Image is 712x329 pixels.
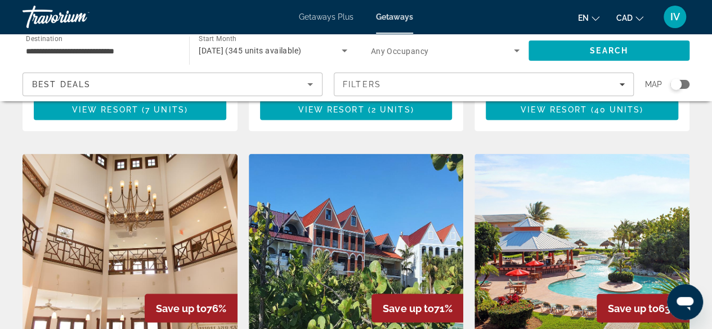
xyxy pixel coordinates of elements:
[645,76,662,92] span: Map
[34,100,226,120] button: View Resort(7 units)
[616,10,643,26] button: Change currency
[145,105,185,114] span: 7 units
[383,302,433,314] span: Save up to
[486,100,678,120] button: View Resort(40 units)
[608,302,659,314] span: Save up to
[529,40,689,61] button: Search
[72,105,138,114] span: View Resort
[299,12,353,21] a: Getaways Plus
[298,105,364,114] span: View Resort
[521,105,587,114] span: View Resort
[23,2,135,31] a: Travorium
[587,105,643,114] span: ( )
[597,294,689,322] div: 63%
[376,12,413,21] a: Getaways
[616,13,633,22] span: CAD
[670,11,680,22] span: IV
[578,10,599,26] button: Change language
[578,13,589,22] span: en
[594,105,640,114] span: 40 units
[156,302,207,314] span: Save up to
[590,46,628,55] span: Search
[138,105,188,114] span: ( )
[145,294,238,322] div: 76%
[371,47,429,56] span: Any Occupancy
[343,80,381,89] span: Filters
[660,5,689,29] button: User Menu
[260,100,453,120] button: View Resort(2 units)
[365,105,414,114] span: ( )
[667,284,703,320] iframe: Кнопка запуска окна обмена сообщениями
[26,44,174,58] input: Select destination
[199,35,236,43] span: Start Month
[371,294,463,322] div: 71%
[26,34,62,42] span: Destination
[199,46,301,55] span: [DATE] (345 units available)
[334,73,634,96] button: Filters
[32,80,91,89] span: Best Deals
[32,78,313,91] mat-select: Sort by
[371,105,411,114] span: 2 units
